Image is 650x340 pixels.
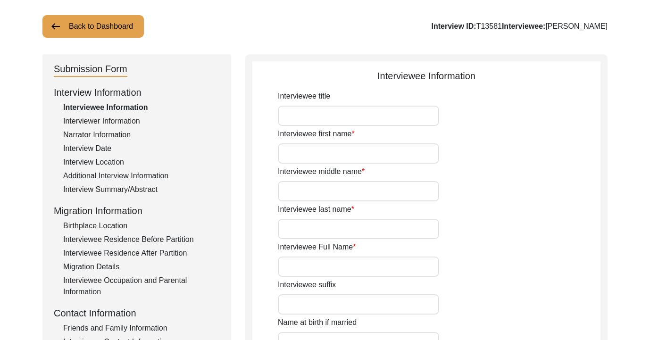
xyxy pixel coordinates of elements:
label: Interviewee last name [278,204,354,215]
div: Interviewee Information [63,102,220,113]
label: Interviewee middle name [278,166,365,177]
div: Interview Date [63,143,220,154]
div: Interview Information [54,85,220,100]
div: Contact Information [54,306,220,320]
div: Narrator Information [63,129,220,141]
img: arrow-left.png [50,21,61,32]
div: Interviewee Information [252,69,600,83]
div: Migration Details [63,261,220,273]
div: Interviewee Occupation and Parental Information [63,275,220,298]
div: Interviewee Residence Before Partition [63,234,220,245]
div: T13581 [PERSON_NAME] [432,21,608,32]
label: Name at birth if married [278,317,357,328]
div: Interviewee Residence After Partition [63,248,220,259]
label: Interviewee suffix [278,279,336,290]
b: Interviewee: [502,22,545,30]
label: Interviewee first name [278,128,355,140]
label: Interviewee Full Name [278,241,356,253]
div: Submission Form [54,62,127,77]
div: Birthplace Location [63,220,220,232]
div: Interview Summary/Abstract [63,184,220,195]
div: Migration Information [54,204,220,218]
div: Friends and Family Information [63,323,220,334]
div: Interviewer Information [63,116,220,127]
div: Additional Interview Information [63,170,220,182]
button: Back to Dashboard [42,15,144,38]
div: Interview Location [63,157,220,168]
label: Interviewee title [278,91,330,102]
b: Interview ID: [432,22,476,30]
